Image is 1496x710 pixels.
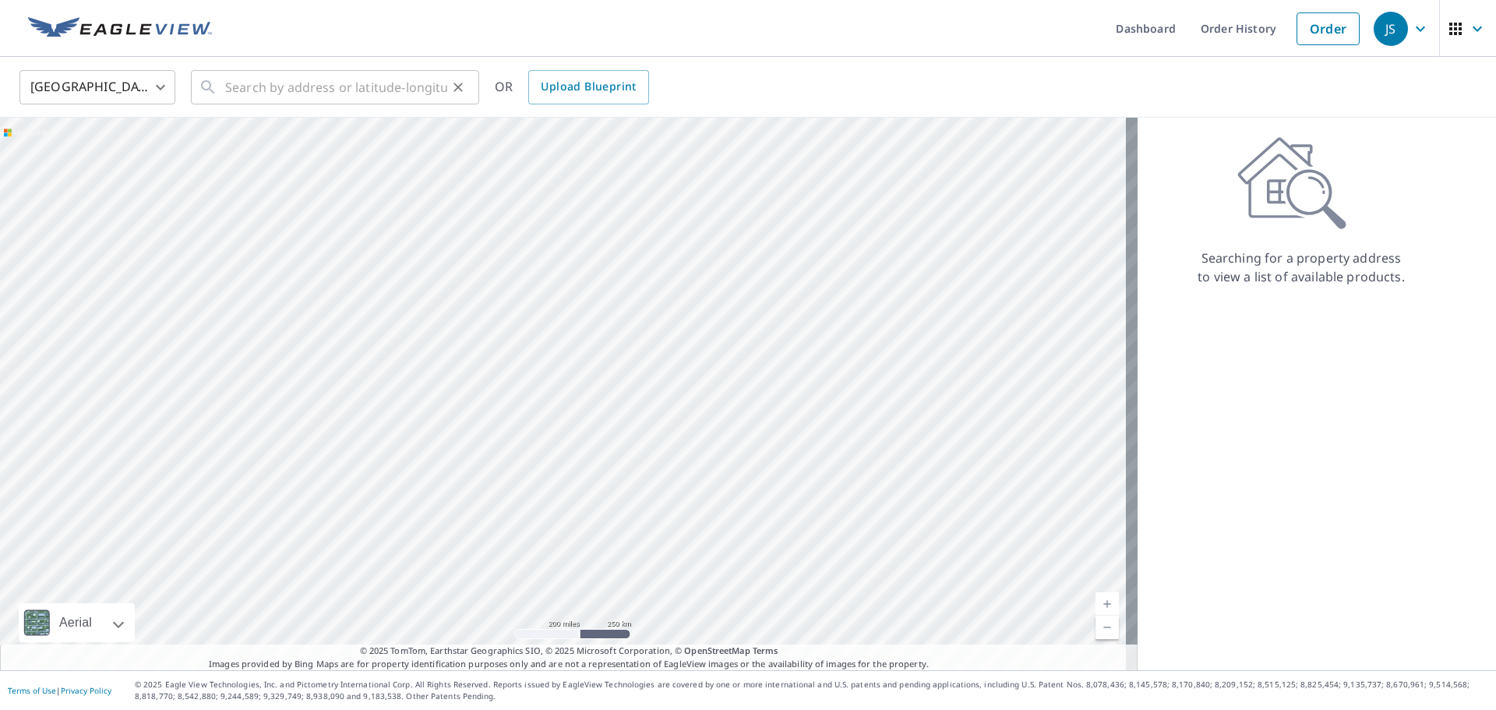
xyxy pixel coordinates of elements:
[55,603,97,642] div: Aerial
[528,70,648,104] a: Upload Blueprint
[684,645,750,656] a: OpenStreetMap
[61,685,111,696] a: Privacy Policy
[135,679,1488,702] p: © 2025 Eagle View Technologies, Inc. and Pictometry International Corp. All Rights Reserved. Repo...
[360,645,778,658] span: © 2025 TomTom, Earthstar Geographics SIO, © 2025 Microsoft Corporation, ©
[1096,592,1119,616] a: Current Level 5, Zoom In
[8,685,56,696] a: Terms of Use
[1096,616,1119,639] a: Current Level 5, Zoom Out
[495,70,649,104] div: OR
[19,65,175,109] div: [GEOGRAPHIC_DATA]
[753,645,778,656] a: Terms
[19,603,135,642] div: Aerial
[1374,12,1408,46] div: JS
[8,686,111,695] p: |
[225,65,447,109] input: Search by address or latitude-longitude
[28,17,212,41] img: EV Logo
[1297,12,1360,45] a: Order
[447,76,469,98] button: Clear
[541,77,636,97] span: Upload Blueprint
[1197,249,1406,286] p: Searching for a property address to view a list of available products.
